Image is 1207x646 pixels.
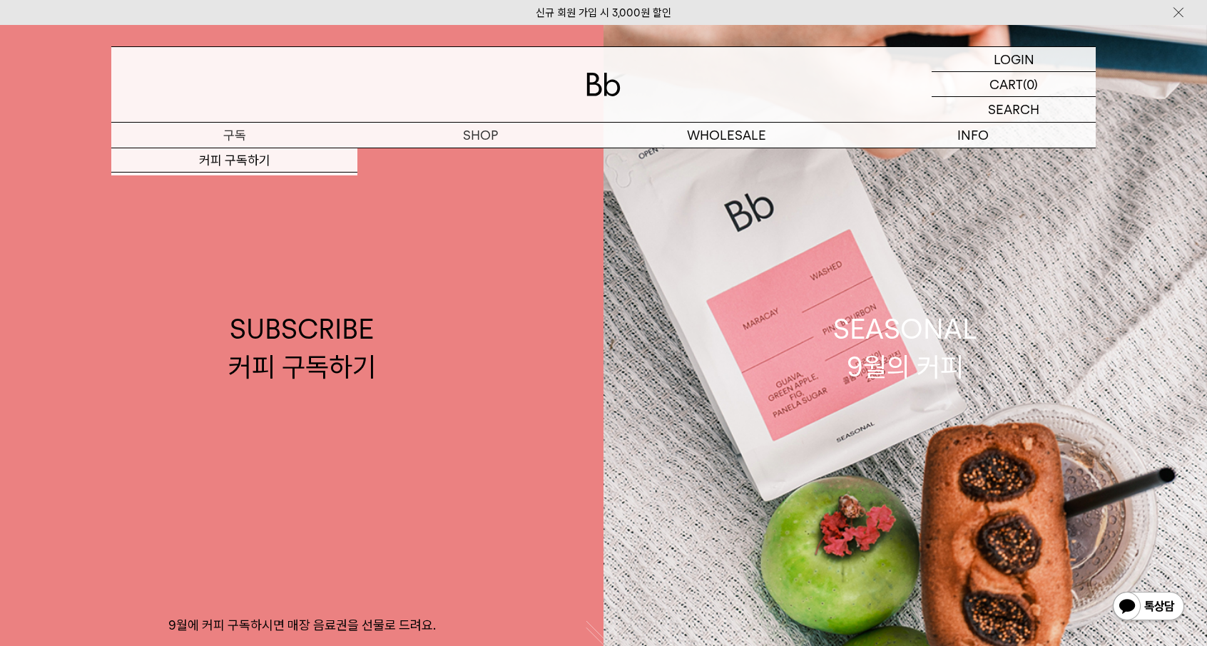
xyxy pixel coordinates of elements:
[932,72,1096,97] a: CART (0)
[1111,590,1186,625] img: 카카오톡 채널 1:1 채팅 버튼
[111,123,357,148] a: 구독
[536,6,671,19] a: 신규 회원 가입 시 3,000원 할인
[586,73,621,96] img: 로고
[111,173,357,197] a: 샘플러 체험하기
[932,47,1096,72] a: LOGIN
[357,123,603,148] a: SHOP
[850,123,1096,148] p: INFO
[1023,72,1038,96] p: (0)
[994,47,1034,71] p: LOGIN
[111,148,357,173] a: 커피 구독하기
[833,310,977,386] div: SEASONAL 9월의 커피
[228,310,376,386] div: SUBSCRIBE 커피 구독하기
[989,72,1023,96] p: CART
[988,97,1039,122] p: SEARCH
[603,123,850,148] p: WHOLESALE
